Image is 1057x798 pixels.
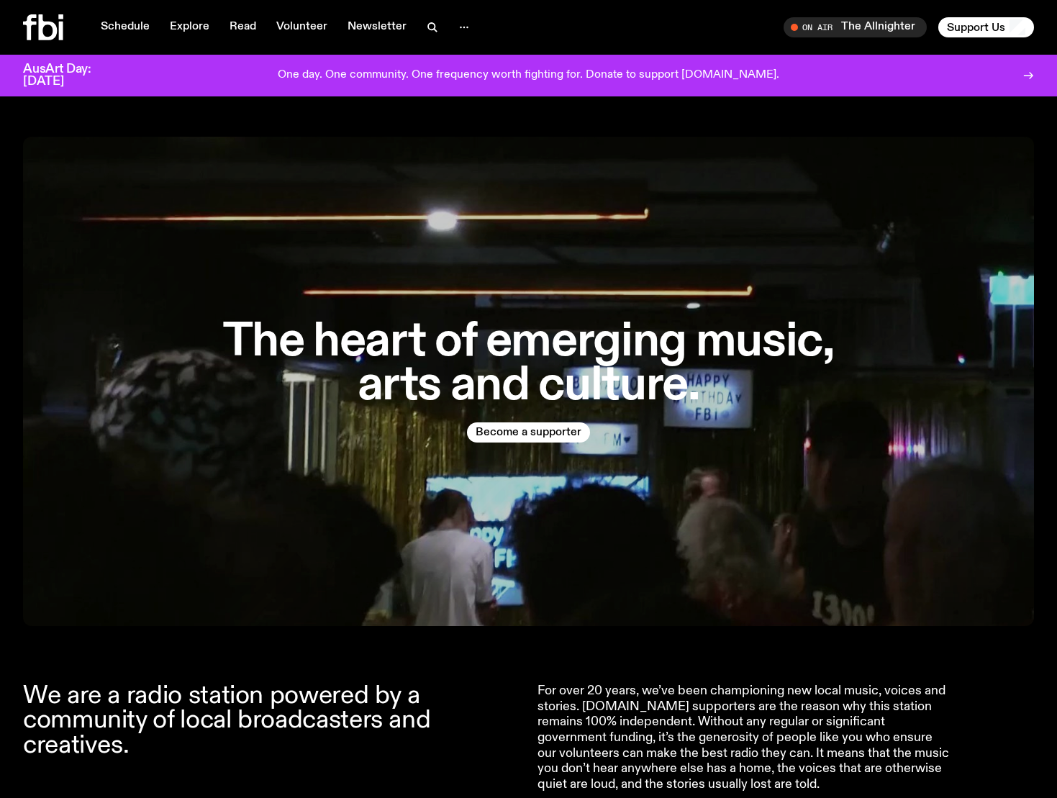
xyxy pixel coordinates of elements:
[947,21,1005,34] span: Support Us
[537,684,952,792] p: For over 20 years, we’ve been championing new local music, voices and stories. [DOMAIN_NAME] supp...
[938,17,1034,37] button: Support Us
[92,17,158,37] a: Schedule
[784,17,927,37] button: On AirThe Allnighter
[278,69,779,82] p: One day. One community. One frequency worth fighting for. Donate to support [DOMAIN_NAME].
[339,17,415,37] a: Newsletter
[268,17,336,37] a: Volunteer
[467,422,590,443] button: Become a supporter
[161,17,218,37] a: Explore
[207,320,851,408] h1: The heart of emerging music, arts and culture.
[23,684,520,758] h2: We are a radio station powered by a community of local broadcasters and creatives.
[23,63,115,88] h3: AusArt Day: [DATE]
[221,17,265,37] a: Read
